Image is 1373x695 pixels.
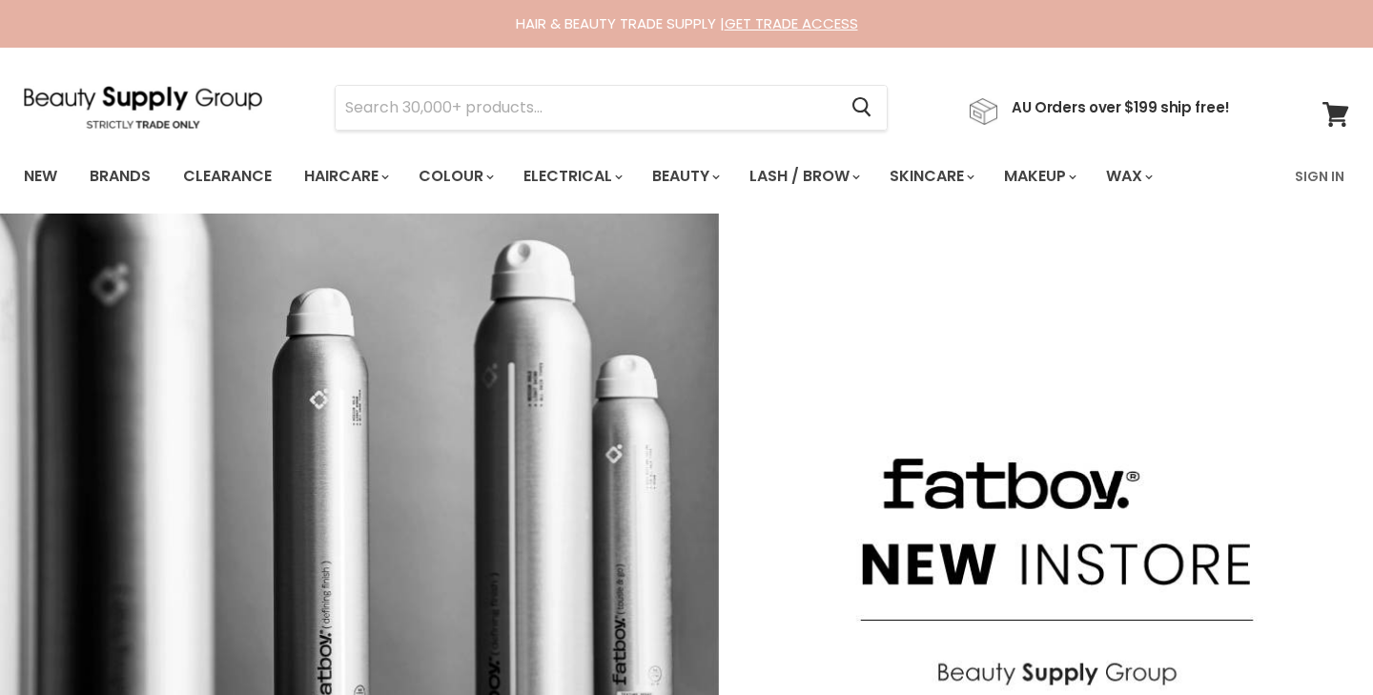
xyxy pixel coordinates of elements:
a: Clearance [169,156,286,196]
input: Search [336,86,836,130]
button: Search [836,86,887,130]
a: Colour [404,156,505,196]
ul: Main menu [10,149,1226,204]
a: Sign In [1283,156,1356,196]
iframe: Gorgias live chat messenger [1278,605,1354,676]
a: Wax [1092,156,1164,196]
a: Makeup [990,156,1088,196]
a: Brands [75,156,165,196]
a: Beauty [638,156,731,196]
form: Product [335,85,888,131]
a: Haircare [290,156,400,196]
a: Electrical [509,156,634,196]
a: GET TRADE ACCESS [725,13,858,33]
a: Lash / Brow [735,156,871,196]
a: New [10,156,72,196]
a: Skincare [875,156,986,196]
